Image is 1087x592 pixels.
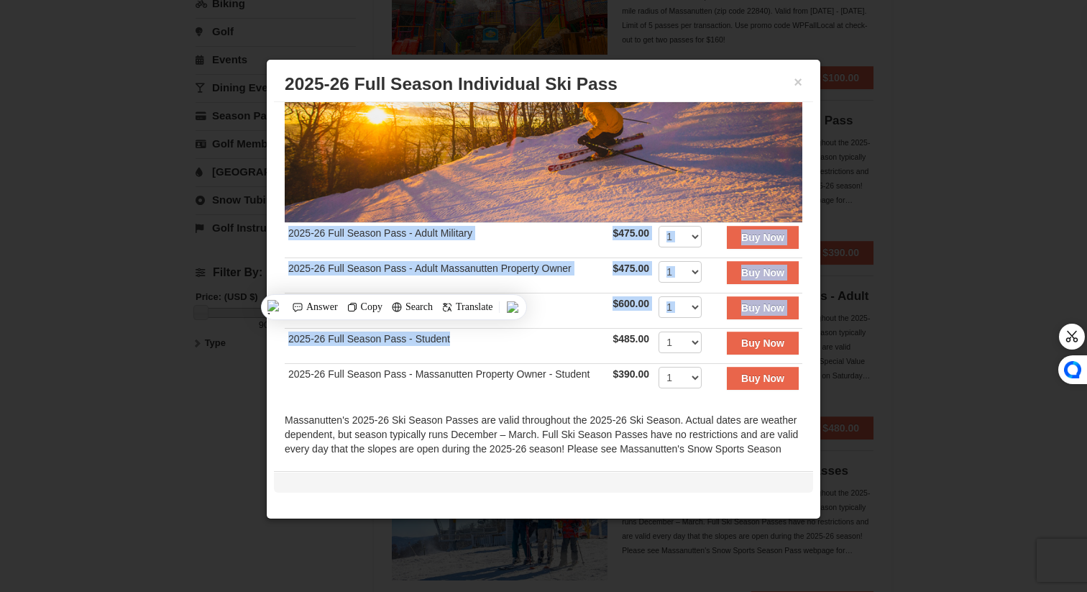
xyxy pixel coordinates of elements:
strong: Buy Now [741,232,784,243]
strong: $485.00 [613,333,649,345]
strong: $600.00 [613,298,649,309]
strong: $390.00 [613,368,649,380]
button: Buy Now [727,226,799,249]
strong: Buy Now [741,373,784,384]
td: 2025-26 Full Season Pass - Adult Massanutten Property Owner [285,258,609,293]
button: Buy Now [727,367,799,390]
button: Buy Now [727,332,799,355]
strong: $475.00 [613,227,649,239]
strong: Buy Now [741,267,784,278]
strong: $475.00 [613,263,649,274]
strong: Buy Now [741,302,784,314]
strong: Buy Now [741,337,784,349]
button: × [794,75,802,89]
td: 2025-26 Full Season Pass - Adult Military [285,222,609,258]
button: Buy Now [727,296,799,319]
button: Buy Now [727,261,799,284]
td: 2025-26 Full Season Pass - Student [285,328,609,363]
td: 2025-26 Full Season Pass - Adult [285,293,609,328]
td: 2025-26 Full Season Pass - Massanutten Property Owner - Student [285,363,609,399]
div: Massanutten's 2025-26 Ski Season Passes are valid throughout the 2025-26 Ski Season. Actual dates... [285,413,802,485]
h3: 2025-26 Full Season Individual Ski Pass [285,73,802,95]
